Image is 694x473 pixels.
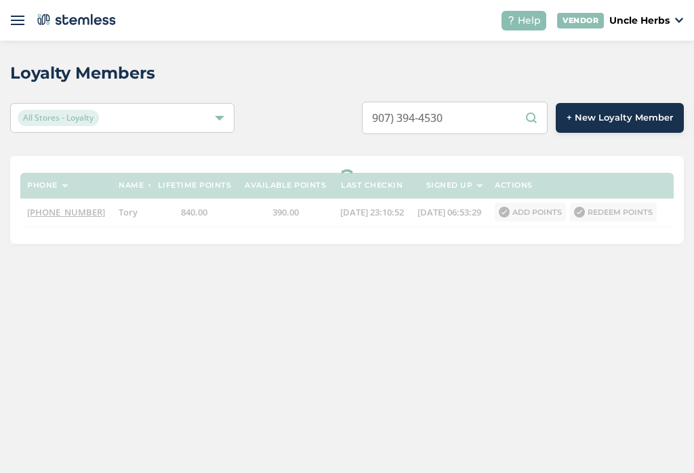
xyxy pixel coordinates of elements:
[626,408,694,473] iframe: Chat Widget
[518,14,541,28] span: Help
[18,110,99,126] span: All Stores - Loyalty
[35,9,116,30] img: logo-dark-0685b13c.svg
[675,18,683,23] img: icon_down-arrow-small-66adaf34.svg
[507,16,515,24] img: icon-help-white-03924b79.svg
[557,13,604,28] div: VENDOR
[362,102,548,134] input: Search
[556,103,684,133] button: + New Loyalty Member
[10,61,155,85] h2: Loyalty Members
[609,14,670,28] p: Uncle Herbs
[11,14,24,27] img: icon-menu-open-1b7a8edd.svg
[567,111,673,125] span: + New Loyalty Member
